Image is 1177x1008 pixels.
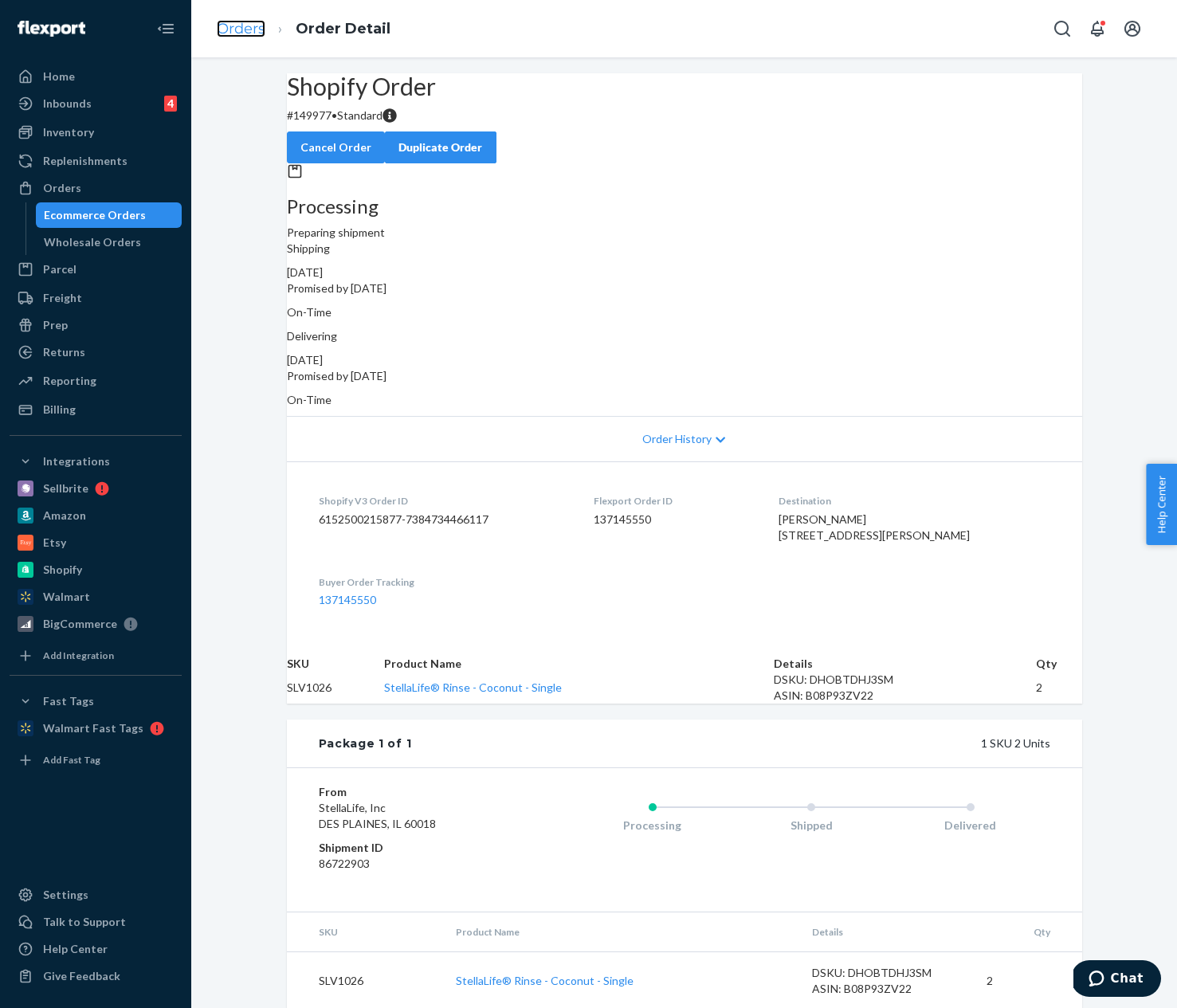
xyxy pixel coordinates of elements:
span: • [332,108,337,122]
div: Processing [573,818,732,833]
div: Amazon [43,508,86,524]
h2: Shopify Order [287,73,1082,100]
a: 137145550 [319,593,376,606]
div: Shipped [732,818,891,833]
a: Billing [10,397,182,422]
div: Ecommerce Orders [44,207,146,223]
dt: Shipment ID [319,840,509,856]
span: StellaLife, Inc DES PLAINES, IL 60018 [319,801,436,830]
th: Qty [974,912,1081,952]
button: Fast Tags [10,688,182,714]
div: Package 1 of 1 [319,735,412,751]
div: Walmart Fast Tags [43,720,143,736]
td: SLV1026 [287,672,385,704]
button: Open Search Box [1046,13,1078,45]
span: [PERSON_NAME] [STREET_ADDRESS][PERSON_NAME] [779,512,970,542]
button: Open account menu [1116,13,1148,45]
th: SKU [287,912,443,952]
div: Shopify [43,562,82,578]
th: Details [774,656,1036,672]
a: Sellbrite [10,476,182,501]
dt: Flexport Order ID [594,494,753,508]
a: Order Detail [296,20,390,37]
iframe: Opens a widget where you can chat to one of our agents [1073,960,1161,1000]
a: Settings [10,882,182,908]
a: Help Center [10,936,182,962]
a: Add Fast Tag [10,747,182,773]
div: Sellbrite [43,480,88,496]
button: Open notifications [1081,13,1113,45]
div: Parcel [43,261,77,277]
th: Product Name [384,656,774,672]
a: Parcel [10,257,182,282]
dt: Buyer Order Tracking [319,575,569,589]
p: Promised by [DATE] [287,368,1082,384]
div: Talk to Support [43,914,126,930]
button: Help Center [1146,464,1177,545]
div: Returns [43,344,85,360]
div: DSKU: DHOBTDHJ3SM [774,672,1036,688]
a: Prep [10,312,182,338]
a: BigCommerce [10,611,182,637]
div: DSKU: DHOBTDHJ3SM [812,965,962,981]
a: Orders [217,20,265,37]
div: BigCommerce [43,616,117,632]
div: ASIN: B08P93ZV22 [774,688,1036,704]
a: Etsy [10,530,182,555]
div: Duplicate Order [398,139,483,155]
div: Orders [43,180,81,196]
a: Reporting [10,368,182,394]
ol: breadcrumbs [204,6,403,53]
button: Talk to Support [10,909,182,935]
a: Ecommerce Orders [36,202,182,228]
dd: 86722903 [319,856,509,872]
p: Shipping [287,241,1082,257]
dd: 137145550 [594,512,753,528]
div: [DATE] [287,265,1082,280]
h3: Processing [287,196,1082,217]
div: Freight [43,290,82,306]
p: # 149977 [287,108,1082,124]
a: Returns [10,339,182,365]
div: Prep [43,317,68,333]
a: Inventory [10,120,182,145]
p: Delivering [287,328,1082,344]
p: Promised by [DATE] [287,280,1082,296]
th: Qty [1036,656,1081,672]
a: Inbounds4 [10,91,182,116]
div: Fast Tags [43,693,94,709]
div: 4 [164,96,177,112]
div: [DATE] [287,352,1082,368]
th: Details [799,912,975,952]
div: Settings [43,887,88,903]
div: Inventory [43,124,94,140]
a: Home [10,64,182,89]
a: Walmart Fast Tags [10,716,182,741]
span: Order History [642,431,712,447]
a: Amazon [10,503,182,528]
div: Integrations [43,453,110,469]
a: Freight [10,285,182,311]
a: StellaLife® Rinse - Coconut - Single [384,680,562,694]
a: Walmart [10,584,182,610]
a: Orders [10,175,182,201]
div: Home [43,69,75,84]
button: Duplicate Order [385,131,496,163]
dt: Shopify V3 Order ID [319,494,569,508]
div: Walmart [43,589,90,605]
div: ASIN: B08P93ZV22 [812,981,962,997]
a: Shopify [10,557,182,582]
span: Standard [337,108,383,122]
button: Give Feedback [10,963,182,989]
div: Reporting [43,373,96,389]
div: Billing [43,402,76,418]
div: Etsy [43,535,66,551]
div: Preparing shipment [287,196,1082,241]
div: 1 SKU 2 Units [411,735,1049,751]
img: Flexport logo [18,21,85,37]
td: 2 [1036,672,1081,704]
a: Wholesale Orders [36,229,182,255]
div: Add Integration [43,649,114,662]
